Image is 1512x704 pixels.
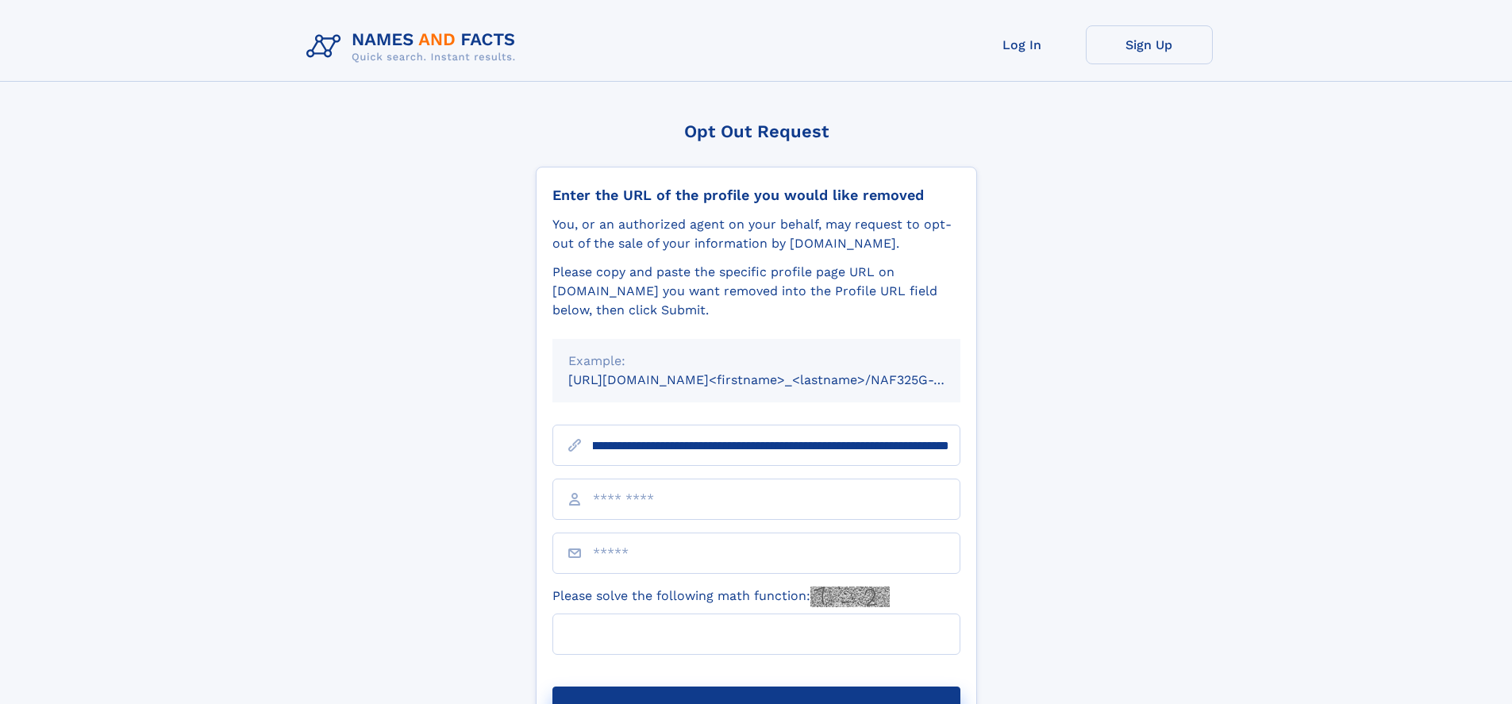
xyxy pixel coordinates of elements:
[568,372,991,387] small: [URL][DOMAIN_NAME]<firstname>_<lastname>/NAF325G-xxxxxxxx
[536,121,977,141] div: Opt Out Request
[552,215,960,253] div: You, or an authorized agent on your behalf, may request to opt-out of the sale of your informatio...
[1086,25,1213,64] a: Sign Up
[959,25,1086,64] a: Log In
[552,263,960,320] div: Please copy and paste the specific profile page URL on [DOMAIN_NAME] you want removed into the Pr...
[552,187,960,204] div: Enter the URL of the profile you would like removed
[568,352,945,371] div: Example:
[552,587,890,607] label: Please solve the following math function:
[300,25,529,68] img: Logo Names and Facts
